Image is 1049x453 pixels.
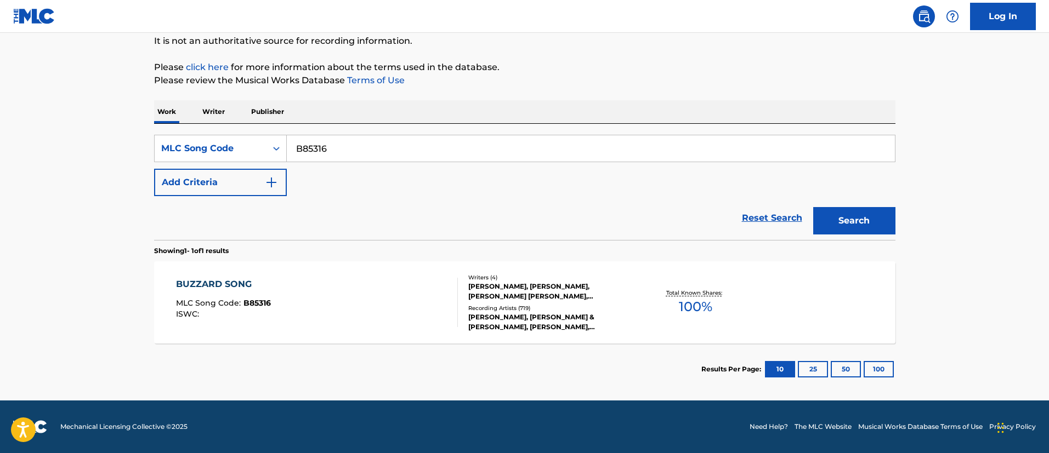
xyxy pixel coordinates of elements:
[468,304,634,312] div: Recording Artists ( 719 )
[813,207,895,234] button: Search
[154,169,287,196] button: Add Criteria
[765,361,795,377] button: 10
[795,422,852,432] a: The MLC Website
[243,298,271,308] span: B85316
[161,142,260,155] div: MLC Song Code
[989,422,1036,432] a: Privacy Policy
[864,361,894,377] button: 100
[858,422,983,432] a: Musical Works Database Terms of Use
[666,289,725,297] p: Total Known Shares:
[154,246,229,256] p: Showing 1 - 1 of 1 results
[176,298,243,308] span: MLC Song Code :
[798,361,828,377] button: 25
[13,8,55,24] img: MLC Logo
[468,312,634,332] div: [PERSON_NAME], [PERSON_NAME] & [PERSON_NAME], [PERSON_NAME], [PERSON_NAME], OLD BLIND DOGS
[468,282,634,301] div: [PERSON_NAME], [PERSON_NAME], [PERSON_NAME] [PERSON_NAME], [PERSON_NAME]
[970,3,1036,30] a: Log In
[265,176,278,189] img: 9d2ae6d4665cec9f34b9.svg
[176,278,271,291] div: BUZZARD SONG
[345,75,405,85] a: Terms of Use
[994,400,1049,453] iframe: Chat Widget
[13,420,47,433] img: logo
[60,422,188,432] span: Mechanical Licensing Collective © 2025
[913,5,935,27] a: Public Search
[750,422,788,432] a: Need Help?
[946,10,959,23] img: help
[831,361,861,377] button: 50
[942,5,963,27] div: Help
[468,273,634,282] div: Writers ( 4 )
[154,100,179,123] p: Work
[154,35,895,48] p: It is not an authoritative source for recording information.
[679,297,712,317] span: 100 %
[154,74,895,87] p: Please review the Musical Works Database
[917,10,931,23] img: search
[248,100,287,123] p: Publisher
[199,100,228,123] p: Writer
[997,411,1004,444] div: Drag
[186,62,229,72] a: click here
[736,206,808,230] a: Reset Search
[176,309,202,319] span: ISWC :
[154,261,895,343] a: BUZZARD SONGMLC Song Code:B85316ISWC:Writers (4)[PERSON_NAME], [PERSON_NAME], [PERSON_NAME] [PERS...
[154,61,895,74] p: Please for more information about the terms used in the database.
[701,364,764,374] p: Results Per Page:
[154,135,895,240] form: Search Form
